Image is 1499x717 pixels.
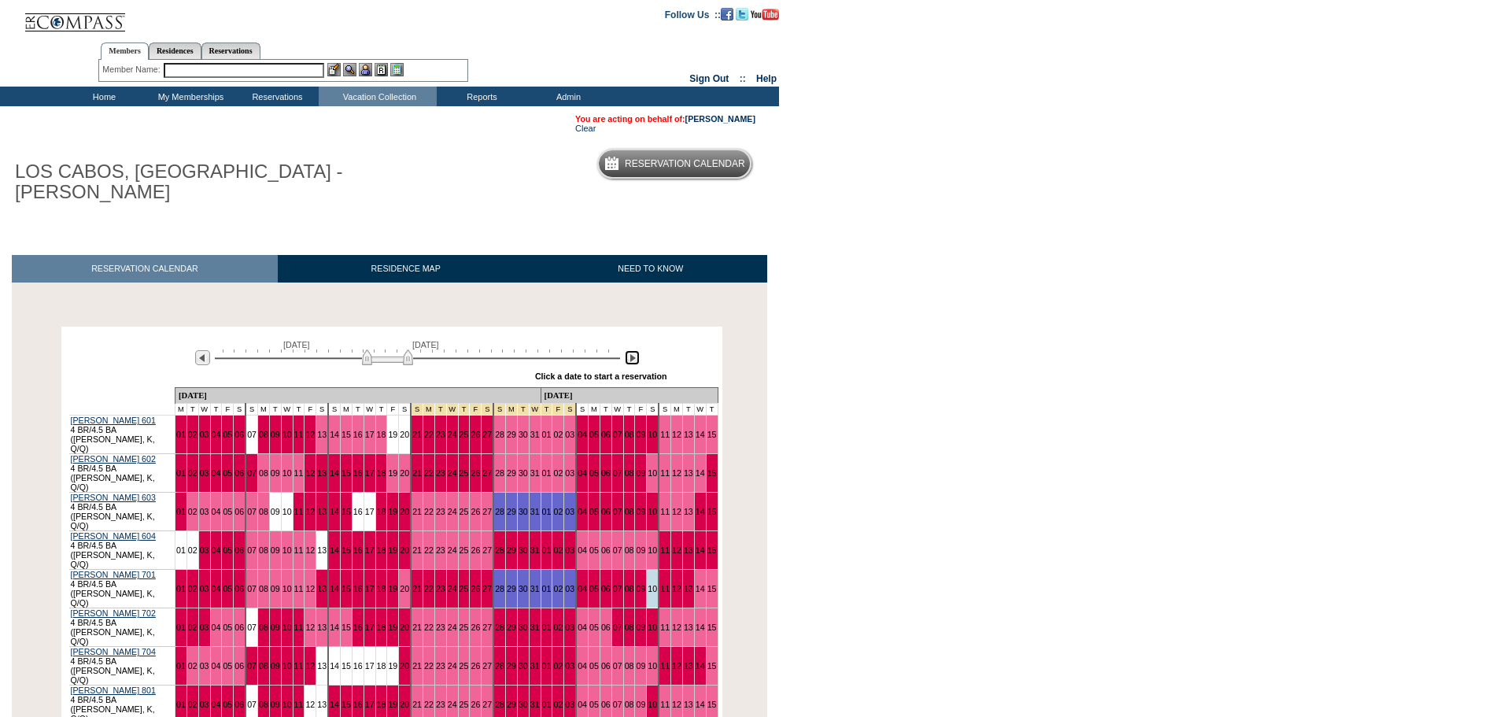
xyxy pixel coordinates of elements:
[436,430,445,439] a: 23
[390,63,404,76] img: b_calculator.gif
[625,350,640,365] img: Next
[400,584,409,593] a: 20
[613,468,622,478] a: 07
[294,430,304,439] a: 11
[565,507,574,516] a: 03
[625,545,634,555] a: 08
[613,545,622,555] a: 07
[247,468,257,478] a: 07
[327,63,341,76] img: b_edit.gif
[578,623,587,632] a: 04
[412,623,422,632] a: 21
[388,430,397,439] a: 19
[271,507,280,516] a: 09
[519,545,528,555] a: 30
[212,584,221,593] a: 04
[542,623,552,632] a: 01
[388,623,397,632] a: 19
[471,430,480,439] a: 26
[471,623,480,632] a: 26
[436,623,445,632] a: 23
[305,430,315,439] a: 12
[317,507,327,516] a: 13
[195,350,210,365] img: Previous
[471,507,480,516] a: 26
[377,468,386,478] a: 18
[359,63,372,76] img: Impersonate
[684,468,693,478] a: 13
[471,545,480,555] a: 26
[636,584,645,593] a: 09
[565,468,574,478] a: 03
[542,430,552,439] a: 01
[353,623,363,632] a: 16
[71,608,156,618] a: [PERSON_NAME] 702
[259,545,268,555] a: 08
[71,416,156,425] a: [PERSON_NAME] 601
[707,545,717,555] a: 15
[613,507,622,516] a: 07
[578,430,587,439] a: 04
[342,468,351,478] a: 15
[375,63,388,76] img: Reservations
[149,43,201,59] a: Residences
[282,507,292,516] a: 10
[317,430,327,439] a: 13
[353,468,363,478] a: 16
[448,430,457,439] a: 24
[625,468,634,478] a: 08
[400,623,409,632] a: 20
[365,507,375,516] a: 17
[578,545,587,555] a: 04
[259,507,268,516] a: 08
[495,545,504,555] a: 28
[305,507,315,516] a: 12
[530,430,540,439] a: 31
[330,623,339,632] a: 14
[412,584,422,593] a: 21
[736,8,748,20] img: Follow us on Twitter
[660,468,670,478] a: 11
[460,584,469,593] a: 25
[330,545,339,555] a: 14
[601,468,611,478] a: 06
[696,430,705,439] a: 14
[388,468,397,478] a: 19
[507,507,516,516] a: 29
[565,623,574,632] a: 03
[247,545,257,555] a: 07
[342,584,351,593] a: 15
[436,545,445,555] a: 23
[553,507,563,516] a: 02
[146,87,232,106] td: My Memberships
[377,584,386,593] a: 18
[660,507,670,516] a: 11
[424,623,434,632] a: 22
[282,430,292,439] a: 10
[507,545,516,555] a: 29
[200,623,209,632] a: 03
[188,468,198,478] a: 02
[234,584,244,593] a: 06
[460,507,469,516] a: 25
[553,545,563,555] a: 02
[684,584,693,593] a: 13
[613,430,622,439] a: 07
[247,584,257,593] a: 07
[259,430,268,439] a: 08
[751,9,779,18] a: Subscribe to our YouTube Channel
[696,507,705,516] a: 14
[294,468,304,478] a: 11
[412,545,422,555] a: 21
[648,545,657,555] a: 10
[424,430,434,439] a: 22
[460,430,469,439] a: 25
[234,468,244,478] a: 06
[342,623,351,632] a: 15
[223,545,232,555] a: 05
[721,9,733,18] a: Become our fan on Facebook
[751,9,779,20] img: Subscribe to our YouTube Channel
[317,623,327,632] a: 13
[601,430,611,439] a: 06
[689,73,729,84] a: Sign Out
